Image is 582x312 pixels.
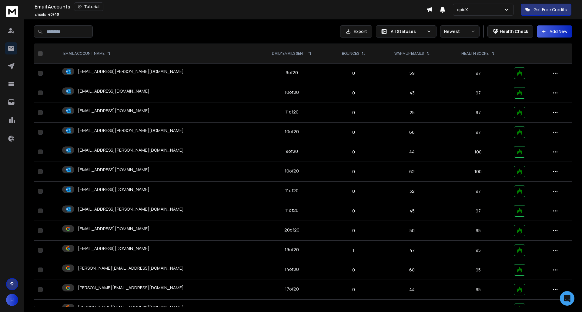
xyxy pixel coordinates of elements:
[340,25,372,38] button: Export
[6,294,18,306] button: H
[446,83,510,103] td: 97
[446,201,510,221] td: 97
[285,247,299,253] div: 19 of 20
[446,162,510,182] td: 100
[446,182,510,201] td: 97
[78,226,149,232] p: [EMAIL_ADDRESS][DOMAIN_NAME]
[284,227,299,233] div: 20 of 20
[487,25,533,38] button: Health Check
[78,265,184,271] p: [PERSON_NAME][EMAIL_ADDRESS][DOMAIN_NAME]
[333,247,375,253] p: 1
[285,109,299,115] div: 11 of 20
[378,103,446,123] td: 25
[78,108,149,114] p: [EMAIL_ADDRESS][DOMAIN_NAME]
[333,169,375,175] p: 0
[378,260,446,280] td: 60
[378,280,446,300] td: 44
[378,201,446,221] td: 45
[521,4,571,16] button: Get Free Credits
[35,12,59,17] p: Emails :
[78,167,149,173] p: [EMAIL_ADDRESS][DOMAIN_NAME]
[394,51,424,56] p: WARMUP EMAILS
[446,260,510,280] td: 95
[78,186,149,192] p: [EMAIL_ADDRESS][DOMAIN_NAME]
[446,142,510,162] td: 100
[391,28,424,34] p: All Statuses
[446,221,510,241] td: 95
[285,188,299,194] div: 11 of 20
[333,208,375,214] p: 0
[285,286,299,292] div: 17 of 20
[533,7,567,13] p: Get Free Credits
[342,51,359,56] p: BOUNCES
[333,228,375,234] p: 0
[378,162,446,182] td: 62
[333,110,375,116] p: 0
[35,2,426,11] div: Email Accounts
[78,88,149,94] p: [EMAIL_ADDRESS][DOMAIN_NAME]
[446,241,510,260] td: 95
[272,51,306,56] p: DAILY EMAILS SENT
[457,7,470,13] p: epicX
[284,306,299,312] div: 20 of 20
[78,147,184,153] p: [EMAIL_ADDRESS][PERSON_NAME][DOMAIN_NAME]
[440,25,480,38] button: Newest
[286,70,298,76] div: 9 of 20
[333,129,375,135] p: 0
[461,51,489,56] p: HEALTH SCORE
[378,83,446,103] td: 43
[446,123,510,142] td: 97
[378,182,446,201] td: 32
[285,266,299,272] div: 14 of 20
[446,103,510,123] td: 97
[333,267,375,273] p: 0
[500,28,528,34] p: Health Check
[78,285,184,291] p: [PERSON_NAME][EMAIL_ADDRESS][DOMAIN_NAME]
[446,280,510,300] td: 95
[285,89,299,95] div: 10 of 20
[78,127,184,133] p: [EMAIL_ADDRESS][PERSON_NAME][DOMAIN_NAME]
[333,149,375,155] p: 0
[446,64,510,83] td: 97
[537,25,572,38] button: Add New
[560,291,574,306] div: Open Intercom Messenger
[63,51,111,56] div: EMAIL ACCOUNT NAME
[285,129,299,135] div: 10 of 20
[286,148,298,154] div: 9 of 20
[378,241,446,260] td: 47
[78,68,184,74] p: [EMAIL_ADDRESS][PERSON_NAME][DOMAIN_NAME]
[333,90,375,96] p: 0
[378,142,446,162] td: 44
[48,12,59,17] span: 40 / 40
[78,245,149,251] p: [EMAIL_ADDRESS][DOMAIN_NAME]
[333,188,375,194] p: 0
[378,64,446,83] td: 59
[333,287,375,293] p: 0
[378,221,446,241] td: 50
[285,168,299,174] div: 10 of 20
[78,304,184,310] p: [PERSON_NAME][EMAIL_ADDRESS][DOMAIN_NAME]
[378,123,446,142] td: 66
[333,70,375,76] p: 0
[78,206,184,212] p: [EMAIL_ADDRESS][PERSON_NAME][DOMAIN_NAME]
[74,2,103,11] button: Tutorial
[285,207,299,213] div: 11 of 20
